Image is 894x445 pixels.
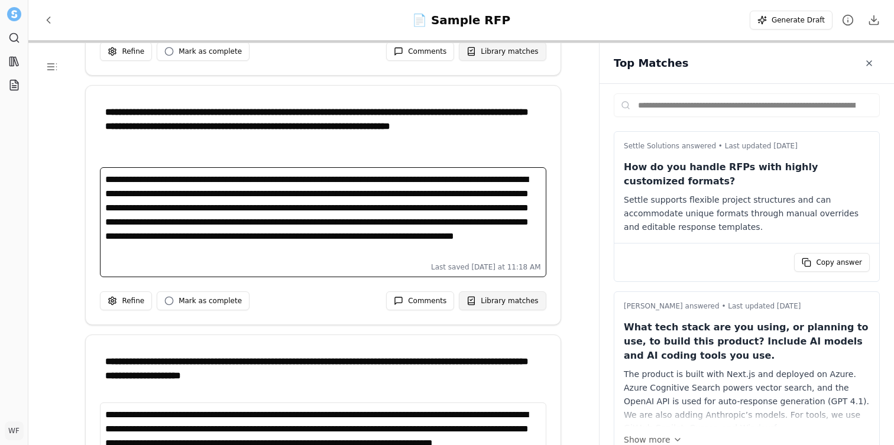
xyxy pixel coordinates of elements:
p: Settle Solutions answered • Last updated [DATE] [624,141,870,151]
span: Refine [122,296,144,306]
button: Refine [100,291,152,310]
button: Project details [837,9,859,31]
div: 📄 Sample RFP [412,12,510,28]
p: [PERSON_NAME] answered • Last updated [DATE] [624,301,870,311]
button: WF [5,421,24,440]
span: Library matches [481,47,538,56]
span: Generate Draft [772,15,825,25]
span: Copy answer [816,258,862,267]
span: Refine [122,47,144,56]
button: Library matches [459,42,546,61]
a: Library [5,52,24,71]
span: Comments [408,296,446,306]
a: Projects [5,76,24,95]
span: Mark as complete [179,296,242,306]
h2: Top Matches [614,55,688,72]
button: Comments [386,42,454,61]
span: Last saved [DATE] at 11:18 AM [431,262,541,272]
button: Back to Projects [38,9,59,31]
button: Comments [386,291,454,310]
button: Generate Draft [750,11,833,30]
button: Refine [100,42,152,61]
button: Copy answer [794,253,870,272]
img: Settle [7,7,21,21]
span: Comments [408,47,446,56]
div: The product is built with Next.js and deployed on Azure. Azure Cognitive Search powers vector sea... [624,368,870,427]
span: Library matches [481,296,538,306]
button: Settle [5,5,24,24]
button: Library matches [459,291,546,310]
button: Close sidebar [859,53,880,74]
p: What tech stack are you using, or planning to use, to build this product? Include AI models and A... [624,320,870,363]
button: Mark as complete [157,42,250,61]
div: Settle supports flexible project structures and can accommodate unique formats through manual ove... [624,193,870,233]
a: Search [5,28,24,47]
p: How do you handle RFPs with highly customized formats? [624,160,870,189]
button: Mark as complete [157,291,250,310]
span: Mark as complete [179,47,242,56]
